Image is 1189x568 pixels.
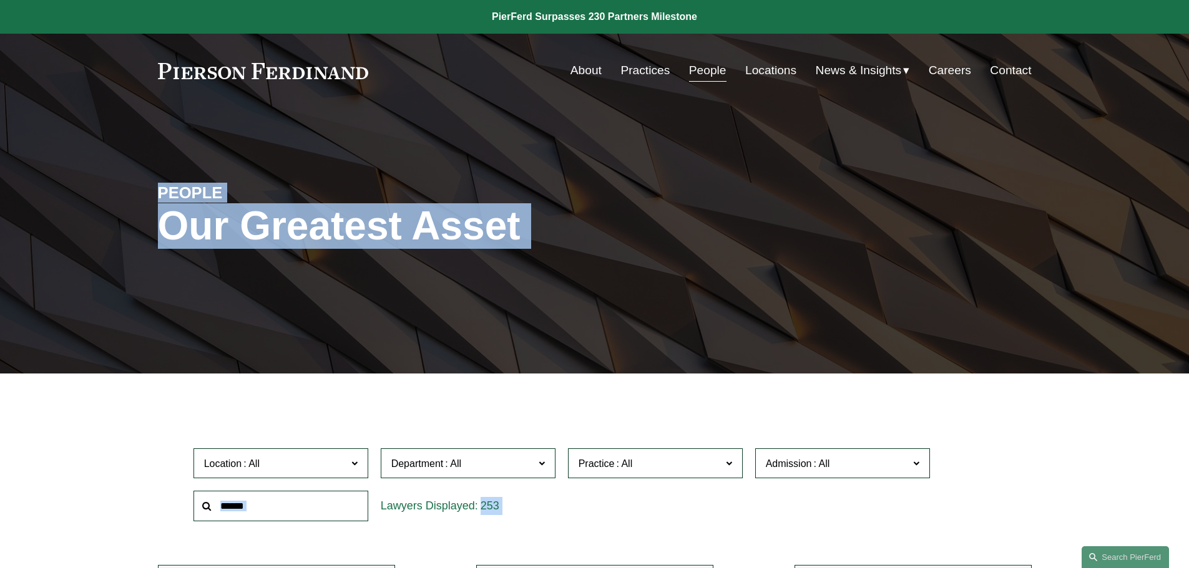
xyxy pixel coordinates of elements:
h4: PEOPLE [158,183,376,203]
span: Practice [579,458,615,469]
a: Practices [620,59,670,82]
span: News & Insights [816,60,902,82]
a: Locations [745,59,796,82]
span: Department [391,458,444,469]
a: folder dropdown [816,59,910,82]
span: Admission [766,458,812,469]
h1: Our Greatest Asset [158,203,740,249]
a: People [689,59,727,82]
span: 253 [481,499,499,512]
span: Location [204,458,242,469]
a: Careers [929,59,971,82]
a: Search this site [1082,546,1169,568]
a: Contact [990,59,1031,82]
a: About [570,59,602,82]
